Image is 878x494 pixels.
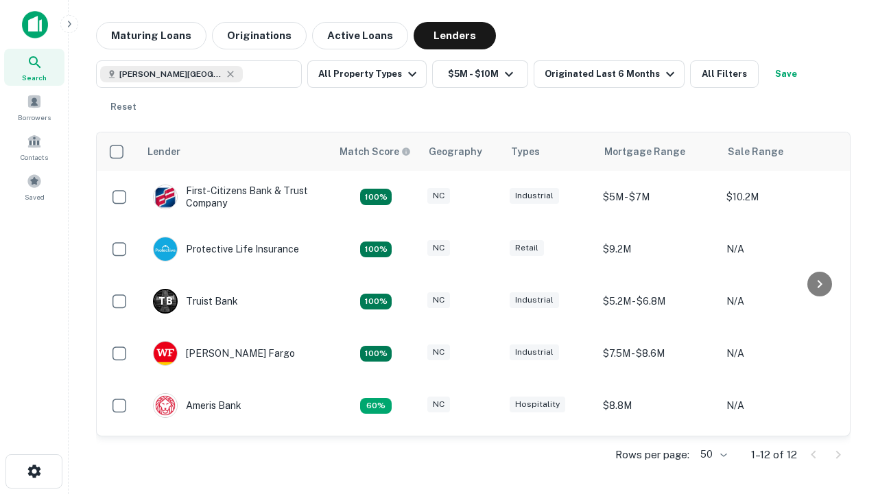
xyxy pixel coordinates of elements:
[21,152,48,163] span: Contacts
[331,132,420,171] th: Capitalize uses an advanced AI algorithm to match your search with the best lender. The match sco...
[764,60,808,88] button: Save your search to get updates of matches that match your search criteria.
[360,242,392,258] div: Matching Properties: 2, hasApolloMatch: undefined
[119,68,222,80] span: [PERSON_NAME][GEOGRAPHIC_DATA], [GEOGRAPHIC_DATA]
[534,60,685,88] button: Originated Last 6 Months
[751,447,797,463] p: 1–12 of 12
[360,294,392,310] div: Matching Properties: 3, hasApolloMatch: undefined
[153,393,241,418] div: Ameris Bank
[312,22,408,49] button: Active Loans
[154,394,177,417] img: picture
[604,143,685,160] div: Mortgage Range
[427,292,450,308] div: NC
[414,22,496,49] button: Lenders
[809,340,878,406] iframe: Chat Widget
[139,132,331,171] th: Lender
[96,22,206,49] button: Maturing Loans
[720,379,843,432] td: N/A
[510,344,559,360] div: Industrial
[510,188,559,204] div: Industrial
[158,294,172,309] p: T B
[153,341,295,366] div: [PERSON_NAME] Fargo
[511,143,540,160] div: Types
[4,128,64,165] a: Contacts
[596,132,720,171] th: Mortgage Range
[720,171,843,223] td: $10.2M
[307,60,427,88] button: All Property Types
[503,132,596,171] th: Types
[720,132,843,171] th: Sale Range
[429,143,482,160] div: Geography
[720,327,843,379] td: N/A
[340,144,408,159] h6: Match Score
[153,185,318,209] div: First-citizens Bank & Trust Company
[153,289,238,314] div: Truist Bank
[102,93,145,121] button: Reset
[360,189,392,205] div: Matching Properties: 2, hasApolloMatch: undefined
[4,49,64,86] a: Search
[154,237,177,261] img: picture
[427,240,450,256] div: NC
[154,185,177,209] img: picture
[432,60,528,88] button: $5M - $10M
[22,11,48,38] img: capitalize-icon.png
[340,144,411,159] div: Capitalize uses an advanced AI algorithm to match your search with the best lender. The match sco...
[690,60,759,88] button: All Filters
[510,292,559,308] div: Industrial
[596,327,720,379] td: $7.5M - $8.6M
[596,275,720,327] td: $5.2M - $6.8M
[360,398,392,414] div: Matching Properties: 1, hasApolloMatch: undefined
[18,112,51,123] span: Borrowers
[4,89,64,126] a: Borrowers
[545,66,678,82] div: Originated Last 6 Months
[510,397,565,412] div: Hospitality
[22,72,47,83] span: Search
[615,447,689,463] p: Rows per page:
[4,168,64,205] a: Saved
[427,344,450,360] div: NC
[720,432,843,484] td: N/A
[510,240,544,256] div: Retail
[728,143,783,160] div: Sale Range
[25,191,45,202] span: Saved
[154,342,177,365] img: picture
[720,223,843,275] td: N/A
[720,275,843,327] td: N/A
[420,132,503,171] th: Geography
[596,223,720,275] td: $9.2M
[360,346,392,362] div: Matching Properties: 2, hasApolloMatch: undefined
[147,143,180,160] div: Lender
[153,237,299,261] div: Protective Life Insurance
[427,397,450,412] div: NC
[212,22,307,49] button: Originations
[596,432,720,484] td: $9.2M
[596,171,720,223] td: $5M - $7M
[695,445,729,464] div: 50
[596,379,720,432] td: $8.8M
[427,188,450,204] div: NC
